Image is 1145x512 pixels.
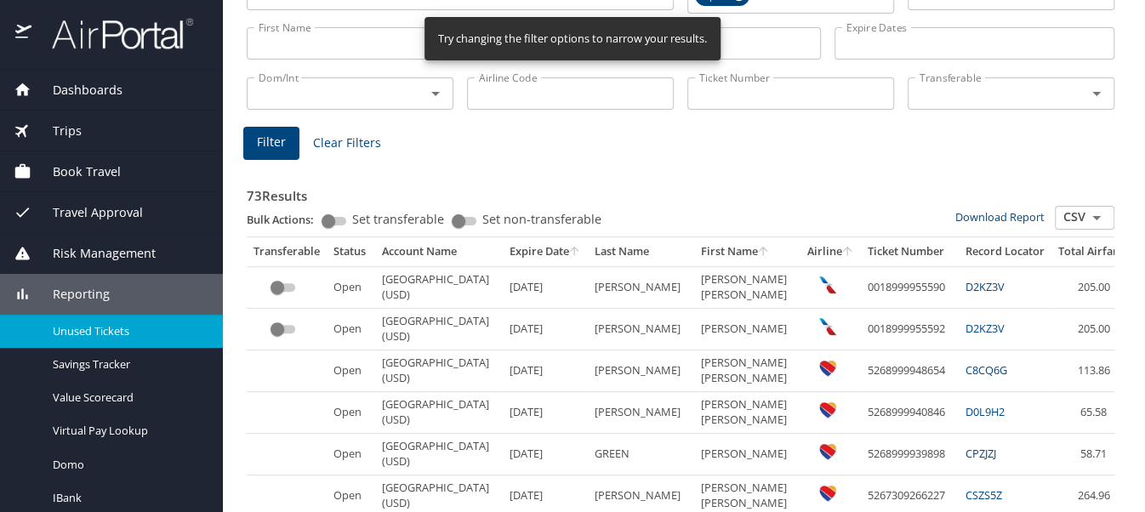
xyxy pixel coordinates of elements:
[375,434,503,475] td: [GEOGRAPHIC_DATA] (USD)
[247,176,1114,206] h3: 73 Results
[861,266,959,308] td: 0018999955590
[375,392,503,434] td: [GEOGRAPHIC_DATA] (USD)
[503,237,588,266] th: Expire Date
[375,309,503,350] td: [GEOGRAPHIC_DATA] (USD)
[588,237,694,266] th: Last Name
[15,17,33,50] img: icon-airportal.png
[861,434,959,475] td: 5268999939898
[33,17,193,50] img: airportal-logo.png
[694,266,800,308] td: [PERSON_NAME] [PERSON_NAME]
[819,443,836,460] img: Southwest Airlines
[1051,237,1142,266] th: Total Airfare
[247,212,328,227] p: Bulk Actions:
[1051,309,1142,350] td: 205.00
[327,237,375,266] th: Status
[327,392,375,434] td: Open
[861,392,959,434] td: 5268999940846
[861,309,959,350] td: 0018999955592
[375,266,503,308] td: [GEOGRAPHIC_DATA] (USD)
[694,392,800,434] td: [PERSON_NAME] [PERSON_NAME]
[31,122,82,140] span: Trips
[1085,82,1108,105] button: Open
[327,350,375,392] td: Open
[800,237,861,266] th: Airline
[758,247,770,258] button: sort
[819,318,836,335] img: American Airlines
[966,362,1007,378] a: C8CQ6G
[424,82,447,105] button: Open
[306,128,388,159] button: Clear Filters
[966,446,996,461] a: CPZJZJ
[53,390,202,406] span: Value Scorecard
[861,237,959,266] th: Ticket Number
[482,213,601,225] span: Set non-transferable
[31,203,143,222] span: Travel Approval
[375,350,503,392] td: [GEOGRAPHIC_DATA] (USD)
[1085,206,1108,230] button: Open
[438,22,707,55] div: Try changing the filter options to narrow your results.
[819,360,836,377] img: Southwest Airlines
[819,401,836,418] img: Southwest Airlines
[694,237,800,266] th: First Name
[31,244,156,263] span: Risk Management
[53,323,202,339] span: Unused Tickets
[503,266,588,308] td: [DATE]
[955,209,1045,225] a: Download Report
[503,309,588,350] td: [DATE]
[257,132,286,153] span: Filter
[1051,350,1142,392] td: 113.86
[31,162,121,181] span: Book Travel
[966,279,1005,294] a: D2KZ3V
[53,457,202,473] span: Domo
[243,127,299,160] button: Filter
[352,213,444,225] span: Set transferable
[53,423,202,439] span: Virtual Pay Lookup
[375,237,503,266] th: Account Name
[966,321,1005,336] a: D2KZ3V
[503,350,588,392] td: [DATE]
[588,266,694,308] td: [PERSON_NAME]
[503,392,588,434] td: [DATE]
[31,285,110,304] span: Reporting
[53,356,202,373] span: Savings Tracker
[819,276,836,293] img: American Airlines
[327,434,375,475] td: Open
[31,81,122,100] span: Dashboards
[327,309,375,350] td: Open
[1051,434,1142,475] td: 58.71
[694,350,800,392] td: [PERSON_NAME] [PERSON_NAME]
[313,133,381,154] span: Clear Filters
[569,247,581,258] button: sort
[694,309,800,350] td: [PERSON_NAME]
[588,434,694,475] td: GREEN
[819,485,836,502] img: Southwest Airlines
[253,244,320,259] div: Transferable
[694,434,800,475] td: [PERSON_NAME]
[588,309,694,350] td: [PERSON_NAME]
[588,350,694,392] td: [PERSON_NAME]
[861,350,959,392] td: 5268999948654
[966,487,1002,503] a: CSZS5Z
[1051,266,1142,308] td: 205.00
[1051,392,1142,434] td: 65.58
[966,404,1005,419] a: D0L9H2
[53,490,202,506] span: IBank
[327,266,375,308] td: Open
[503,434,588,475] td: [DATE]
[588,392,694,434] td: [PERSON_NAME]
[842,247,854,258] button: sort
[959,237,1051,266] th: Record Locator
